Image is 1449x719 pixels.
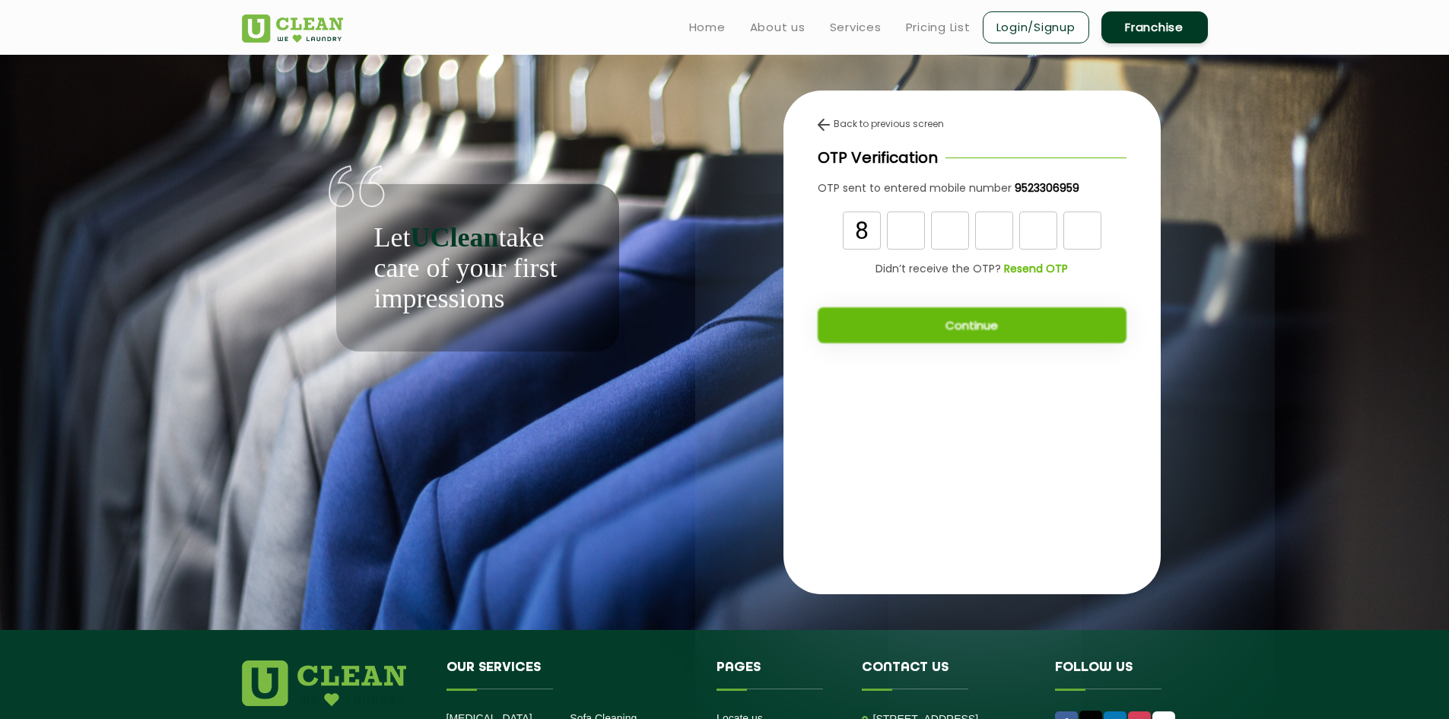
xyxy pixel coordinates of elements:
[906,18,971,37] a: Pricing List
[242,660,406,706] img: logo.png
[830,18,882,37] a: Services
[1055,660,1189,689] h4: Follow us
[875,261,1001,277] span: Didn’t receive the OTP?
[446,660,694,689] h4: Our Services
[818,146,938,169] p: OTP Verification
[1012,180,1079,196] a: 9523306959
[1001,261,1068,277] a: Resend OTP
[329,165,386,208] img: quote-img
[983,11,1089,43] a: Login/Signup
[862,660,1032,689] h4: Contact us
[1004,261,1068,276] b: Resend OTP
[1015,180,1079,196] b: 9523306959
[818,117,1126,131] div: Back to previous screen
[410,222,498,253] b: UClean
[1101,11,1208,43] a: Franchise
[374,222,581,313] p: Let take care of your first impressions
[689,18,726,37] a: Home
[242,14,343,43] img: UClean Laundry and Dry Cleaning
[818,180,1012,196] span: OTP sent to entered mobile number
[750,18,806,37] a: About us
[717,660,839,689] h4: Pages
[818,119,830,131] img: back-arrow.svg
